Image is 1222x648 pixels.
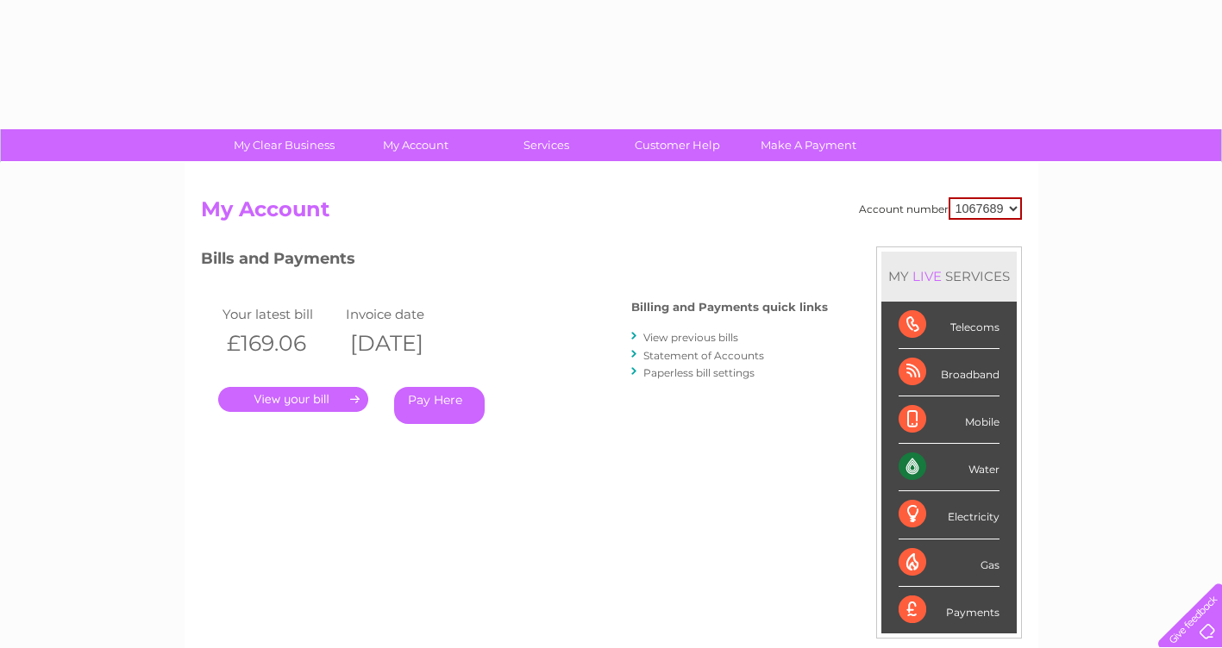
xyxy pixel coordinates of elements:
[859,197,1022,220] div: Account number
[218,387,368,412] a: .
[394,387,485,424] a: Pay Here
[643,366,755,379] a: Paperless bill settings
[342,326,466,361] th: [DATE]
[899,539,1000,587] div: Gas
[899,587,1000,633] div: Payments
[201,246,828,277] h3: Bills and Payments
[643,349,764,362] a: Statement of Accounts
[881,252,1017,301] div: MY SERVICES
[201,197,1022,230] h2: My Account
[899,302,1000,349] div: Telecoms
[899,444,1000,491] div: Water
[213,129,355,161] a: My Clear Business
[631,301,828,314] h4: Billing and Payments quick links
[909,268,945,284] div: LIVE
[475,129,617,161] a: Services
[899,491,1000,539] div: Electricity
[606,129,749,161] a: Customer Help
[344,129,486,161] a: My Account
[643,331,738,344] a: View previous bills
[342,302,466,326] td: Invoice date
[218,302,342,326] td: Your latest bill
[218,326,342,361] th: £169.06
[737,129,880,161] a: Make A Payment
[899,396,1000,444] div: Mobile
[899,349,1000,396] div: Broadband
